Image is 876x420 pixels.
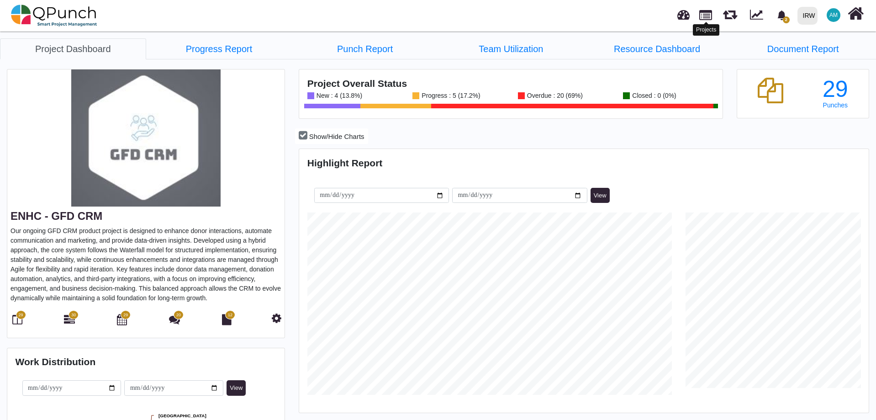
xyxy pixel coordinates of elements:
[295,128,368,144] button: Show/Hide Charts
[783,16,790,23] span: 2
[745,0,771,31] div: Dynamic Report
[821,0,846,30] a: AM
[584,38,730,59] a: Resource Dashboard
[848,5,864,22] i: Home
[677,5,690,19] span: Dashboard
[16,356,277,367] h4: Work Distribution
[314,92,362,99] div: New : 4 (13.8%)
[823,101,848,109] span: Punches
[18,312,23,319] span: 29
[829,12,838,18] span: AM
[292,38,438,59] a: Punch Report
[525,92,583,99] div: Overdue : 20 (69%)
[803,8,815,24] div: IRW
[11,2,97,29] img: qpunch-sp.fa6292f.png
[64,314,75,325] i: Gantt
[777,11,786,20] svg: bell fill
[227,380,246,396] button: View
[793,0,821,31] a: IRW
[307,157,861,169] h4: Highlight Report
[71,312,76,319] span: 30
[810,78,860,109] a: 29 Punches
[146,38,292,59] a: Progress Report
[730,38,876,59] a: Document Report
[438,38,584,59] a: Team Utilization
[117,314,127,325] i: Calendar
[11,226,281,303] p: Our ongoing GFD CRM product project is designed to enhance donor interactions, automate communica...
[11,210,102,222] a: ENHC - GFD CRM
[630,92,676,99] div: Closed : 0 (0%)
[158,413,206,418] text: [GEOGRAPHIC_DATA]
[723,5,737,20] span: Releases
[438,38,584,59] li: ENHC - GFD CRM
[272,313,281,324] i: Project Settings
[309,133,364,140] span: Show/Hide Charts
[771,0,794,29] a: bell fill2
[307,78,715,89] h4: Project Overall Status
[827,8,840,22] span: Asad Malik
[228,312,232,319] span: 12
[810,78,860,101] div: 29
[169,314,180,325] i: Punch Discussion
[123,312,128,319] span: 29
[419,92,480,99] div: Progress : 5 (17.2%)
[693,24,719,36] div: Projects
[222,314,232,325] i: Document Library
[774,7,790,23] div: Notification
[591,188,610,203] button: View
[176,312,181,319] span: 20
[12,314,22,325] i: Board
[64,318,75,325] a: 30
